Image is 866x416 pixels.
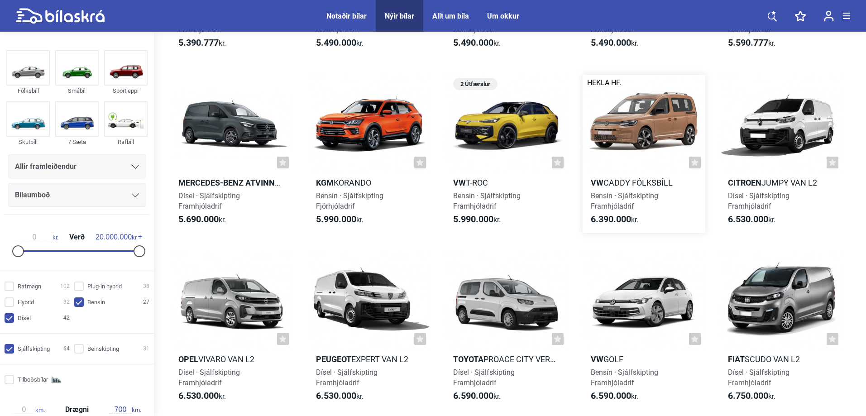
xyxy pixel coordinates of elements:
h2: Jumpy Van L2 [720,177,843,188]
span: Dísel · Sjálfskipting Framhjóladrif [453,368,515,387]
b: VW [591,178,603,187]
h2: Expert Van L2 [308,354,431,364]
a: Allt um bíla [432,12,469,20]
span: Bensín · Sjálfskipting Framhjóladrif [453,15,521,34]
b: 6.750.000 [728,390,768,401]
b: 6.530.000 [728,214,768,225]
b: 6.390.000 [591,214,631,225]
span: Dísel [18,313,31,323]
h2: Scudo Van L2 [720,354,843,364]
b: 5.690.000 [178,214,219,225]
a: Notaðir bílar [326,12,367,20]
b: 5.590.777 [728,37,768,48]
span: Dísel · Sjálfskipting Framhjóladrif [316,368,378,387]
div: Sportjeppi [104,86,148,96]
a: OpelVivaro Van L2Dísel · SjálfskiptingFramhjóladrif6.530.000kr. [170,251,293,410]
span: Bílaumboð [15,189,50,201]
b: Mercedes-Benz Atvinnubílar [178,178,302,187]
h2: T-Roc [445,177,568,188]
span: Bensín · Sjálfskipting Framhjóladrif [453,191,521,210]
b: Peugeot [316,354,351,364]
span: Bensín · Sjálfskipting Framhjóladrif [178,15,246,34]
h2: Proace City Verso Stuttur [445,354,568,364]
a: PeugeotExpert Van L2Dísel · SjálfskiptingFramhjóladrif6.530.000kr. [308,251,431,410]
span: kr. [178,391,226,402]
div: 7 Sæta [55,137,99,147]
span: kr. [316,391,364,402]
span: Bensín · Sjálfskipting Framhjóladrif [591,15,658,34]
span: kr. [316,38,364,48]
a: CitroenJumpy Van L2Dísel · SjálfskiptingFramhjóladrif6.530.000kr. [720,75,843,233]
span: Rafmagn [18,282,41,291]
span: kr. [316,214,364,225]
span: kr. [591,214,638,225]
a: HEKLA HF.VWCaddy fólksbíllBensín · SjálfskiptingFramhjóladrif6.390.000kr. [583,75,706,233]
b: 5.990.000 [453,214,493,225]
span: Bensín · Sjálfskipting Framhjóladrif [316,15,383,34]
b: 6.590.000 [591,390,631,401]
b: VW [591,354,603,364]
a: KGMKorandoBensín · SjálfskiptingFjórhjóladrif5.990.000kr. [308,75,431,233]
span: Dísel · Sjálfskipting Framhjóladrif [178,368,240,387]
b: 5.490.000 [591,37,631,48]
span: kr. [728,391,775,402]
span: Beinskipting [87,344,119,354]
span: Drægni [63,406,91,413]
span: kr. [591,391,638,402]
a: FiatScudo Van L2Dísel · SjálfskiptingFramhjóladrif6.750.000kr. [720,251,843,410]
span: km. [13,406,45,414]
h2: Vivaro Van L2 [170,354,293,364]
a: Um okkur [487,12,519,20]
span: 27 [143,297,149,307]
span: Bensín · Sjálfskipting Fjórhjóladrif [316,191,383,210]
span: km. [109,406,141,414]
b: KGM [316,178,334,187]
div: Smábíl [55,86,99,96]
b: 5.490.000 [453,37,493,48]
h2: Golf [583,354,706,364]
b: Fiat [728,354,745,364]
span: 102 [60,282,70,291]
span: 38 [143,282,149,291]
a: Nýir bílar [385,12,414,20]
span: Bensín · Sjálfskipting Framhjóladrif [728,15,795,34]
b: 6.530.000 [316,390,356,401]
b: 5.490.000 [316,37,356,48]
span: Bensín · Sjálfskipting Framhjóladrif [591,191,658,210]
b: Opel [178,354,198,364]
div: Rafbíll [104,137,148,147]
span: Plug-in hybrid [87,282,122,291]
span: kr. [16,233,58,241]
span: 2 Útfærslur [458,78,493,90]
div: Fólksbíll [6,86,50,96]
b: 5.990.000 [316,214,356,225]
span: Sjálfskipting [18,344,50,354]
b: Toyota [453,354,483,364]
span: Verð [67,234,87,241]
span: kr. [728,38,775,48]
div: Skutbíll [6,137,50,147]
span: 31 [143,344,149,354]
span: Dísel · Sjálfskipting Framhjóladrif [728,191,789,210]
span: Bensín [87,297,105,307]
a: Mercedes-Benz AtvinnubílarCitan 110 CDI millilangurDísel · SjálfskiptingFramhjóladrif5.690.000kr. [170,75,293,233]
span: Allir framleiðendur [15,160,77,173]
span: 32 [63,297,70,307]
b: 6.590.000 [453,390,493,401]
b: 5.390.777 [178,37,219,48]
span: 42 [63,313,70,323]
span: Dísel · Sjálfskipting Framhjóladrif [728,368,789,387]
span: Dísel · Sjálfskipting Framhjóladrif [178,191,240,210]
span: kr. [453,391,501,402]
h2: Citan 110 CDI millilangur [170,177,293,188]
a: VWGolfBensín · SjálfskiptingFramhjóladrif6.590.000kr. [583,251,706,410]
img: user-login.svg [824,10,834,22]
span: 64 [63,344,70,354]
span: kr. [453,214,501,225]
span: kr. [178,214,226,225]
span: Hybrid [18,297,34,307]
a: 2 ÚtfærslurVWT-RocBensín · SjálfskiptingFramhjóladrif5.990.000kr. [445,75,568,233]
